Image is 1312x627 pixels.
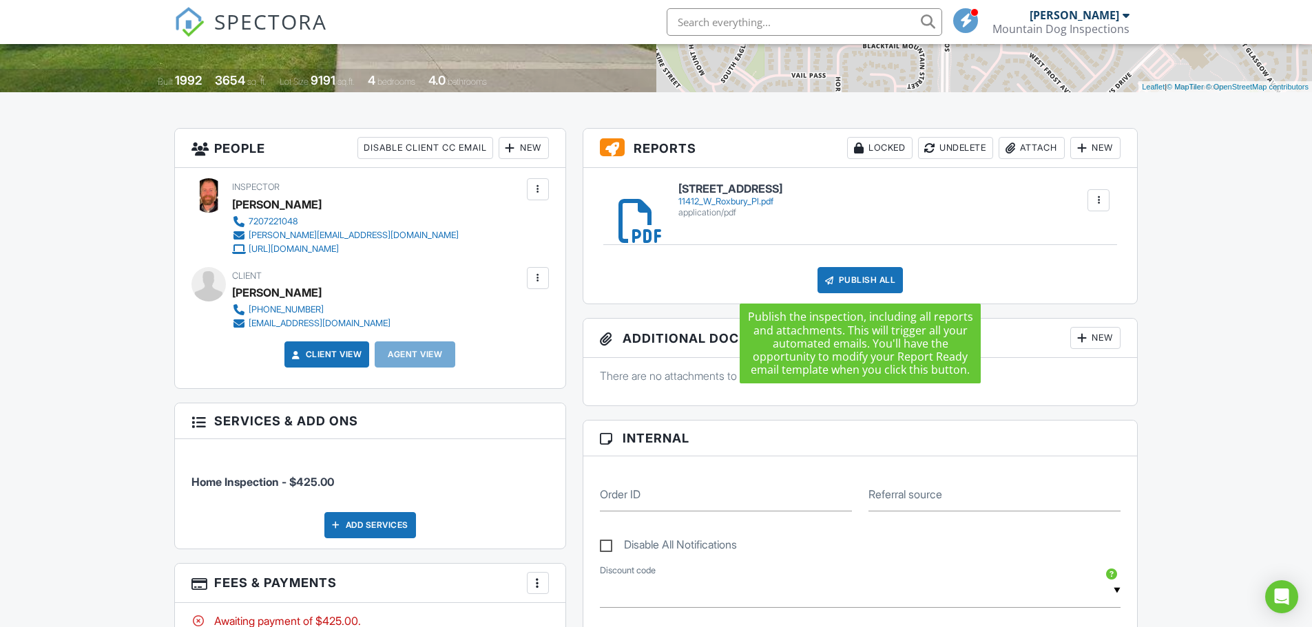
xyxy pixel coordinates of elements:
[337,76,355,87] span: sq.ft.
[289,348,362,361] a: Client View
[583,129,1138,168] h3: Reports
[175,403,565,439] h3: Services & Add ons
[1167,83,1204,91] a: © MapTiler
[678,183,782,218] a: [STREET_ADDRESS] 11412_W_Roxbury_Pl.pdf application/pdf
[818,267,904,293] div: Publish All
[357,137,493,159] div: Disable Client CC Email
[499,137,549,159] div: New
[175,73,202,87] div: 1992
[1070,327,1121,349] div: New
[847,137,913,159] div: Locked
[311,73,335,87] div: 9191
[232,242,459,256] a: [URL][DOMAIN_NAME]
[1030,8,1119,22] div: [PERSON_NAME]
[175,564,565,603] h3: Fees & Payments
[1070,137,1121,159] div: New
[600,564,656,577] label: Discount code
[368,73,375,87] div: 4
[215,73,245,87] div: 3654
[214,7,327,36] span: SPECTORA
[678,196,782,207] div: 11412_W_Roxbury_Pl.pdf
[999,137,1065,159] div: Attach
[428,73,446,87] div: 4.0
[232,303,391,317] a: [PHONE_NUMBER]
[678,207,782,218] div: application/pdf
[377,76,415,87] span: bedrooms
[232,194,322,215] div: [PERSON_NAME]
[992,22,1129,36] div: Mountain Dog Inspections
[1206,83,1309,91] a: © OpenStreetMap contributors
[191,475,334,489] span: Home Inspection - $425.00
[249,230,459,241] div: [PERSON_NAME][EMAIL_ADDRESS][DOMAIN_NAME]
[191,449,549,500] li: Service: Home Inspection
[232,270,262,281] span: Client
[174,7,205,37] img: The Best Home Inspection Software - Spectora
[448,76,487,87] span: bathrooms
[174,19,327,47] a: SPECTORA
[232,215,459,229] a: 7207221048
[249,318,391,329] div: [EMAIL_ADDRESS][DOMAIN_NAME]
[600,487,641,502] label: Order ID
[583,421,1138,456] h3: Internal
[249,304,324,315] div: [PHONE_NUMBER]
[158,76,173,87] span: Built
[232,317,391,330] a: [EMAIL_ADDRESS][DOMAIN_NAME]
[247,76,267,87] span: sq. ft.
[667,8,942,36] input: Search everything...
[232,229,459,242] a: [PERSON_NAME][EMAIL_ADDRESS][DOMAIN_NAME]
[600,368,1121,383] p: There are no attachments to this inspection.
[324,512,416,538] div: Add Services
[280,76,309,87] span: Lot Size
[1142,83,1165,91] a: Leaflet
[1265,580,1298,613] div: Open Intercom Messenger
[249,216,298,227] div: 7207221048
[918,137,993,159] div: Undelete
[1138,81,1312,93] div: |
[175,129,565,168] h3: People
[678,183,782,195] h6: [STREET_ADDRESS]
[583,319,1138,358] h3: Additional Documents
[249,244,339,255] div: [URL][DOMAIN_NAME]
[232,282,322,303] div: [PERSON_NAME]
[232,182,280,192] span: Inspector
[600,538,737,555] label: Disable All Notifications
[868,487,942,502] label: Referral source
